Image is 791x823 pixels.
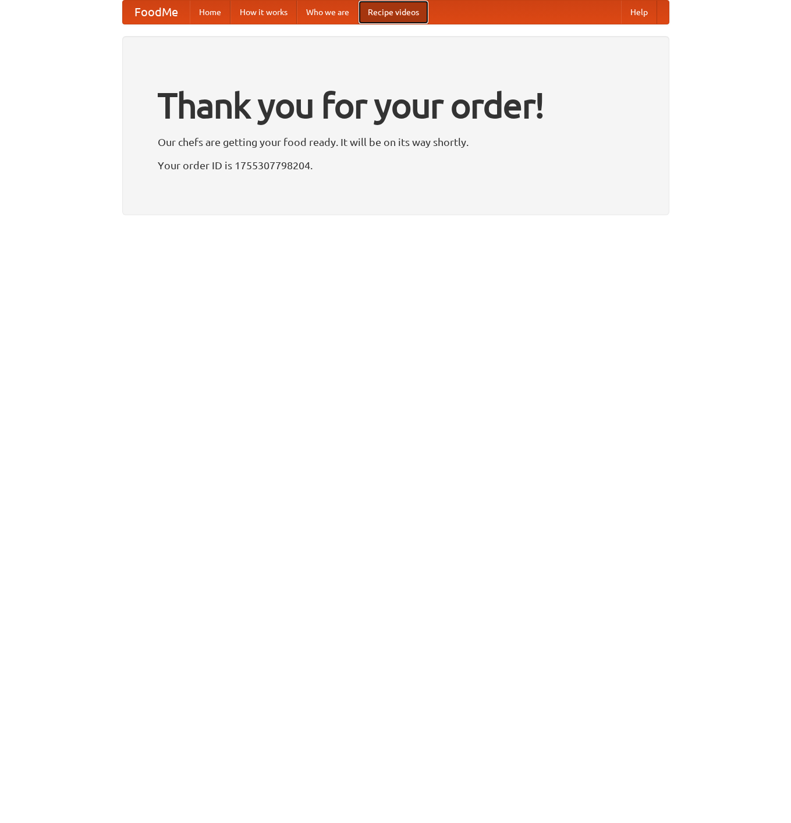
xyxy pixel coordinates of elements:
[190,1,230,24] a: Home
[158,77,634,133] h1: Thank you for your order!
[359,1,428,24] a: Recipe videos
[621,1,657,24] a: Help
[158,156,634,174] p: Your order ID is 1755307798204.
[230,1,297,24] a: How it works
[123,1,190,24] a: FoodMe
[297,1,359,24] a: Who we are
[158,133,634,151] p: Our chefs are getting your food ready. It will be on its way shortly.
